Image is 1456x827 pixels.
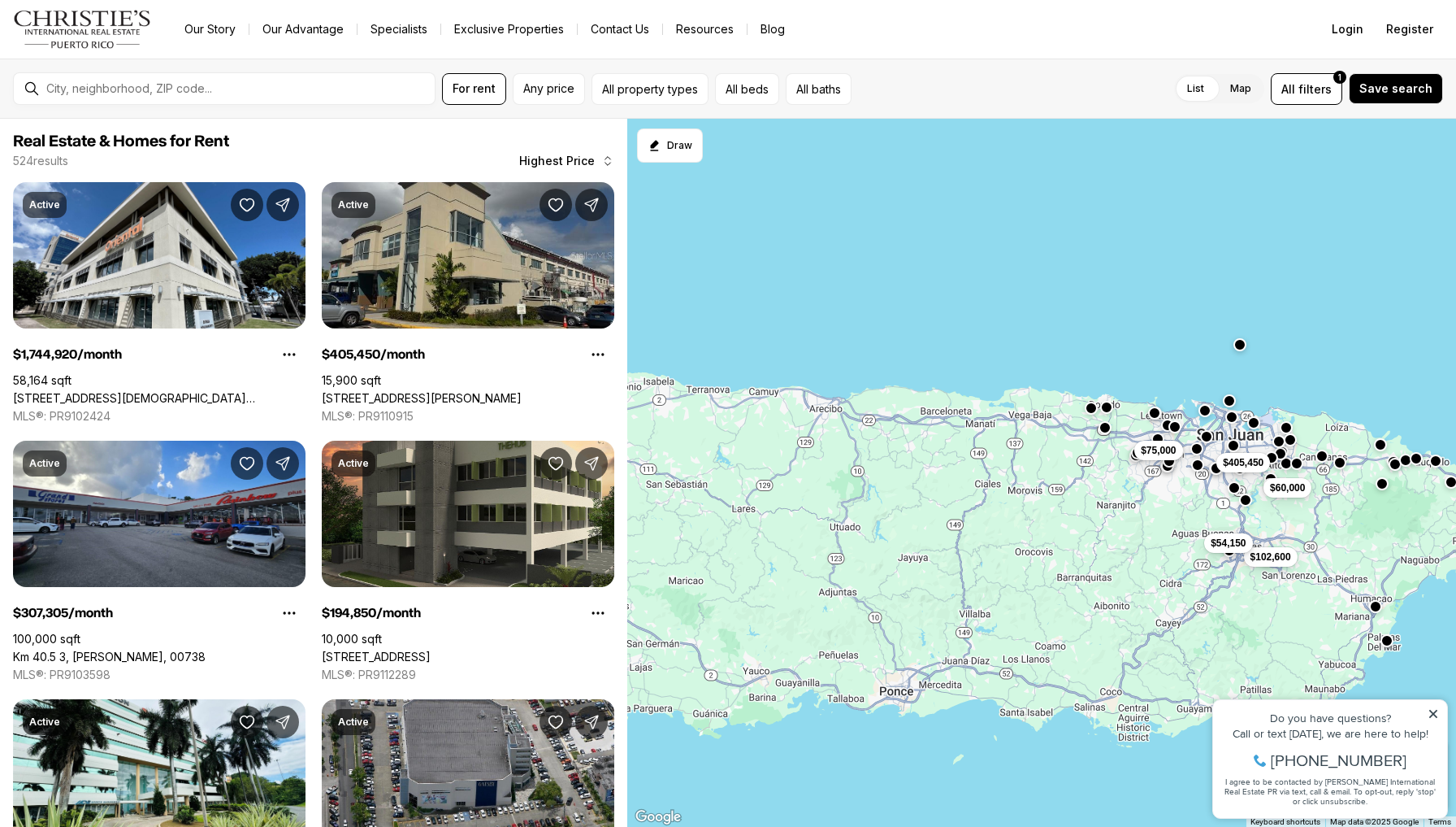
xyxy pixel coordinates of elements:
[747,18,798,41] a: Blog
[13,133,229,150] span: Real Estate & Homes for Rent
[322,391,522,406] a: 201 DE DIEGO AVE., SAN JUAN PR, 00927
[582,338,614,371] button: Property options
[266,189,299,221] button: Share Property
[266,447,299,480] button: Share Property
[519,155,595,168] span: Highest Price
[1359,82,1432,95] span: Save search
[509,145,624,177] button: Highest Price
[1250,551,1291,564] span: $102,600
[1211,537,1246,550] span: $54,150
[266,706,299,738] button: Share Property
[29,716,60,729] p: Active
[13,391,305,406] a: 280 JESUS T PIÑERO AVE, SAN JUAN PR, 00927
[1349,73,1443,104] button: Save search
[1298,81,1332,98] span: filters
[575,189,608,221] button: Share Property
[513,73,585,105] button: Any price
[338,716,369,729] p: Active
[539,706,572,738] button: Save Property: 30 PADIAL STREET
[338,198,369,211] p: Active
[13,10,152,49] img: logo
[1223,456,1263,469] span: $405,450
[578,18,662,41] button: Contact Us
[715,73,779,105] button: All beds
[171,18,249,41] a: Our Story
[1134,441,1182,460] button: $75,000
[1281,81,1295,98] span: All
[1263,478,1311,498] button: $60,000
[637,128,703,163] button: Start drawing
[29,198,60,211] p: Active
[20,100,232,131] span: I agree to be contacted by [PERSON_NAME] International Real Estate PR via text, call & email. To ...
[1141,444,1176,457] span: $75,000
[441,18,577,41] a: Exclusive Properties
[67,76,202,93] span: [PHONE_NUMBER]
[273,338,305,371] button: Property options
[523,82,574,95] span: Any price
[249,18,357,41] a: Our Advantage
[1332,23,1363,36] span: Login
[1216,453,1270,472] button: $405,450
[322,650,431,664] a: 12 CALLE C, DORADO PR, 00646
[1322,13,1373,46] button: Login
[17,37,235,48] div: Do you have questions?
[442,73,506,105] button: For rent
[231,189,263,221] button: Save Property: 280 JESUS T PIÑERO AVE
[29,457,60,470] p: Active
[582,597,614,629] button: Property options
[786,73,851,105] button: All baths
[575,706,608,738] button: Share Property
[453,82,496,95] span: For rent
[231,447,263,480] button: Save Property: Km 40.5 3
[231,706,263,738] button: Save Property: 100 ROAD 165 CENTRO INTERNACIONAL DE MERCADEO TORRE II #Suite #802
[539,447,572,480] button: Save Property: 12 CALLE C
[1217,74,1264,103] label: Map
[1386,23,1433,36] span: Register
[591,73,708,105] button: All property types
[17,52,235,63] div: Call or text [DATE], we are here to help!
[1376,13,1443,46] button: Register
[273,597,305,629] button: Property options
[1174,74,1217,103] label: List
[1338,71,1341,84] span: 1
[357,18,440,41] a: Specialists
[13,155,68,168] p: 524 results
[663,18,747,41] a: Resources
[1270,481,1305,494] span: $60,000
[539,189,572,221] button: Save Property: 201 DE DIEGO AVE.
[1244,547,1298,567] button: $102,600
[575,447,608,480] button: Share Property
[1204,533,1252,553] button: $54,150
[338,457,369,470] p: Active
[13,650,206,664] a: Km 40.5 3, FAJARDO PR, 00738
[1271,73,1342,105] button: Allfilters1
